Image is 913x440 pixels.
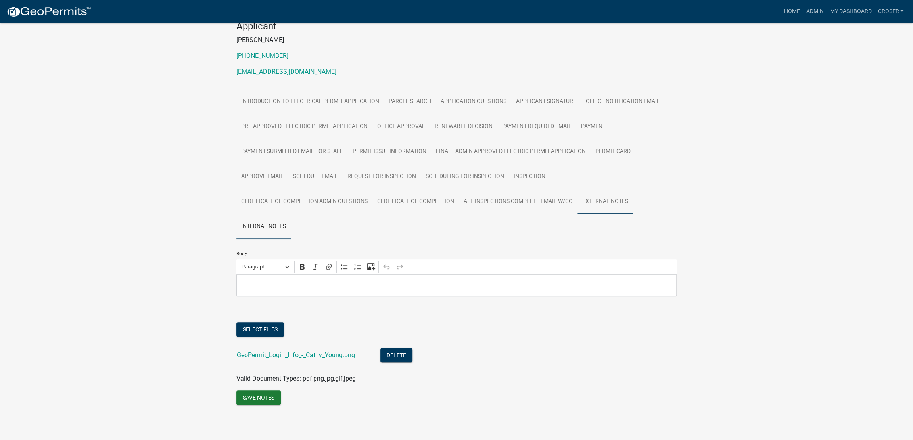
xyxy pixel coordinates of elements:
a: Application Questions [436,89,511,115]
a: Introduction to Electrical Permit Application [236,89,384,115]
a: All Inspections Complete Email w/CO [459,189,577,214]
a: Internal Notes [236,214,291,239]
a: Schedule Email [288,164,343,189]
a: Permit Issue Information [348,139,431,165]
a: Certificate of Completion Admin Questions [236,189,372,214]
a: Renewable Decision [430,114,497,140]
button: Delete [380,348,412,362]
button: Paragraph, Heading [238,261,293,273]
span: Valid Document Types: pdf,png,jpg,gif,jpeg [236,375,356,382]
a: Home [781,4,803,19]
a: External Notes [577,189,633,214]
a: Inspection [509,164,550,189]
a: Office Notification Email [581,89,665,115]
a: Office Approval [372,114,430,140]
h4: Applicant [236,21,677,32]
a: Approve Email [236,164,288,189]
div: Editor editing area: main. Press Alt+0 for help. [236,274,677,296]
a: Applicant Signature [511,89,581,115]
a: Parcel search [384,89,436,115]
a: croser [875,4,907,19]
span: Paragraph [242,262,283,272]
a: Permit Card [591,139,635,165]
a: [PHONE_NUMBER] [236,52,288,59]
a: Scheduling for Inspection [421,164,509,189]
a: Payment Submitted Email for Staff [236,139,348,165]
wm-modal-confirm: Delete Document [380,352,412,360]
a: Request for Inspection [343,164,421,189]
a: PRE-APPROVED - Electric Permit Application [236,114,372,140]
a: Payment Required Email [497,114,576,140]
p: [PERSON_NAME] [236,35,677,45]
a: Admin [803,4,827,19]
a: My Dashboard [827,4,875,19]
a: GeoPermit_Login_Info_-_Cathy_Young.png [237,351,355,359]
div: Editor toolbar [236,259,677,274]
button: Save Notes [236,390,281,405]
a: Certificate of Completion [372,189,459,214]
a: Payment [576,114,610,140]
button: Select files [236,322,284,337]
label: Body [236,251,247,256]
a: [EMAIL_ADDRESS][DOMAIN_NAME] [236,68,336,75]
a: FINAL - Admin Approved Electric Permit Application [431,139,591,165]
